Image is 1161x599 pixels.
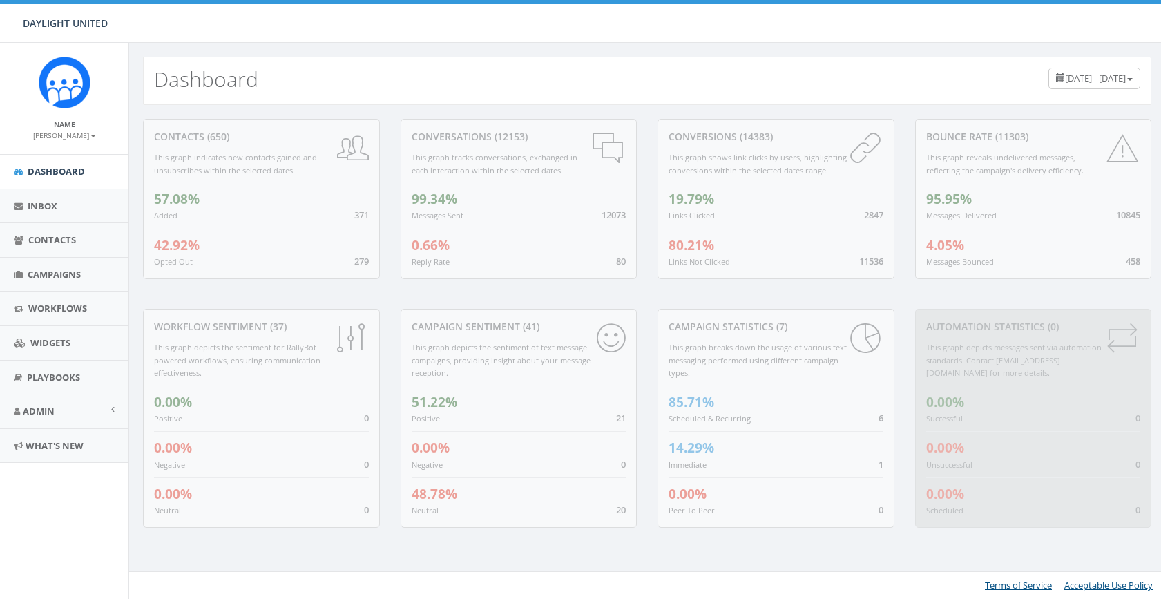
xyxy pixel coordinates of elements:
[412,210,463,220] small: Messages Sent
[926,439,964,457] span: 0.00%
[412,505,439,515] small: Neutral
[412,485,457,503] span: 48.78%
[669,393,714,411] span: 85.71%
[926,256,994,267] small: Messages Bounced
[669,152,847,175] small: This graph shows link clicks by users, highlighting conversions within the selected dates range.
[864,209,883,221] span: 2847
[669,413,751,424] small: Scheduled & Recurring
[412,413,440,424] small: Positive
[926,152,1084,175] small: This graph reveals undelivered messages, reflecting the campaign's delivery efficiency.
[412,130,626,144] div: conversations
[879,458,883,470] span: 1
[669,256,730,267] small: Links Not Clicked
[879,412,883,424] span: 6
[154,393,192,411] span: 0.00%
[1065,72,1126,84] span: [DATE] - [DATE]
[926,485,964,503] span: 0.00%
[154,152,317,175] small: This graph indicates new contacts gained and unsubscribes within the selected dates.
[154,505,181,515] small: Neutral
[26,439,84,452] span: What's New
[412,393,457,411] span: 51.22%
[33,129,96,141] a: [PERSON_NAME]
[492,130,528,143] span: (12153)
[926,505,963,515] small: Scheduled
[1135,504,1140,516] span: 0
[669,439,714,457] span: 14.29%
[926,459,972,470] small: Unsuccessful
[412,152,577,175] small: This graph tracks conversations, exchanged in each interaction within the selected dates.
[364,458,369,470] span: 0
[154,459,185,470] small: Negative
[412,236,450,254] span: 0.66%
[669,342,847,378] small: This graph breaks down the usage of various text messaging performed using different campaign types.
[669,190,714,208] span: 19.79%
[616,412,626,424] span: 21
[669,459,707,470] small: Immediate
[154,342,320,378] small: This graph depicts the sentiment for RallyBot-powered workflows, ensuring communication effective...
[602,209,626,221] span: 12073
[364,504,369,516] span: 0
[879,504,883,516] span: 0
[669,210,715,220] small: Links Clicked
[154,130,369,144] div: contacts
[669,485,707,503] span: 0.00%
[926,320,1141,334] div: Automation Statistics
[28,302,87,314] span: Workflows
[354,255,369,267] span: 279
[669,505,715,515] small: Peer To Peer
[412,459,443,470] small: Negative
[23,17,108,30] span: DAYLIGHT UNITED
[926,236,964,254] span: 4.05%
[33,131,96,140] small: [PERSON_NAME]
[154,256,193,267] small: Opted Out
[154,236,200,254] span: 42.92%
[1135,458,1140,470] span: 0
[412,342,591,378] small: This graph depicts the sentiment of text message campaigns, providing insight about your message ...
[154,320,369,334] div: Workflow Sentiment
[412,320,626,334] div: Campaign Sentiment
[54,120,75,129] small: Name
[926,393,964,411] span: 0.00%
[669,320,883,334] div: Campaign Statistics
[154,439,192,457] span: 0.00%
[520,320,539,333] span: (41)
[412,439,450,457] span: 0.00%
[39,57,90,108] img: Rally_Corp_Icon.png
[616,255,626,267] span: 80
[737,130,773,143] span: (14383)
[28,200,57,212] span: Inbox
[412,190,457,208] span: 99.34%
[28,165,85,178] span: Dashboard
[1116,209,1140,221] span: 10845
[154,68,258,91] h2: Dashboard
[267,320,287,333] span: (37)
[1045,320,1059,333] span: (0)
[364,412,369,424] span: 0
[669,236,714,254] span: 80.21%
[774,320,787,333] span: (7)
[926,190,972,208] span: 95.95%
[154,485,192,503] span: 0.00%
[1126,255,1140,267] span: 458
[621,458,626,470] span: 0
[859,255,883,267] span: 11536
[354,209,369,221] span: 371
[616,504,626,516] span: 20
[926,413,963,424] small: Successful
[926,342,1102,378] small: This graph depicts messages sent via automation standards. Contact [EMAIL_ADDRESS][DOMAIN_NAME] f...
[154,190,200,208] span: 57.08%
[154,413,182,424] small: Positive
[985,579,1052,591] a: Terms of Service
[23,405,55,417] span: Admin
[28,234,76,246] span: Contacts
[926,130,1141,144] div: Bounce Rate
[204,130,229,143] span: (650)
[992,130,1028,143] span: (11303)
[1135,412,1140,424] span: 0
[154,210,177,220] small: Added
[926,210,997,220] small: Messages Delivered
[412,256,450,267] small: Reply Rate
[30,336,70,349] span: Widgets
[27,371,80,383] span: Playbooks
[28,268,81,281] span: Campaigns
